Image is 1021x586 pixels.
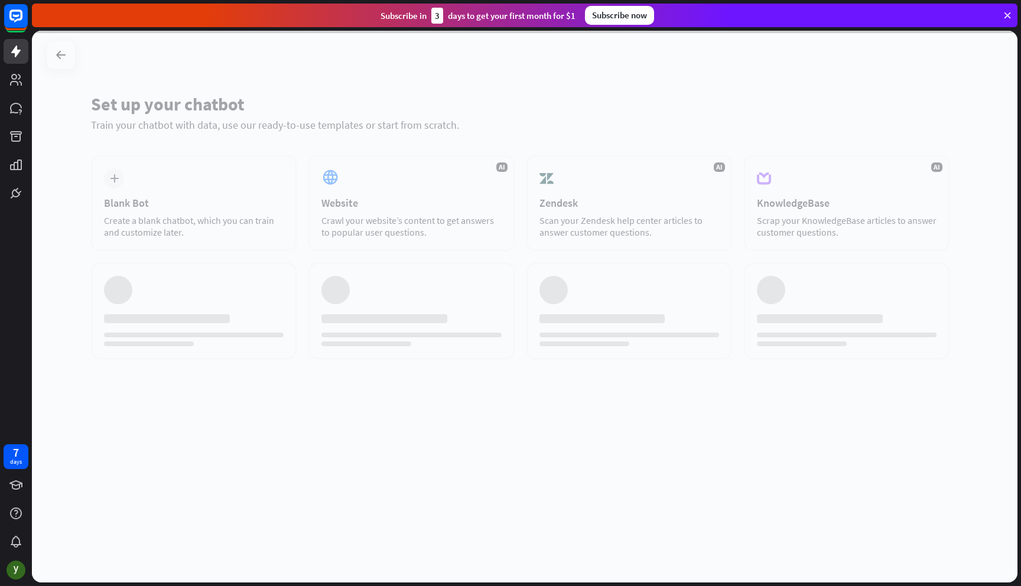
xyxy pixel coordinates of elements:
[381,8,575,24] div: Subscribe in days to get your first month for $1
[431,8,443,24] div: 3
[4,444,28,469] a: 7 days
[10,458,22,466] div: days
[13,447,19,458] div: 7
[585,6,654,25] div: Subscribe now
